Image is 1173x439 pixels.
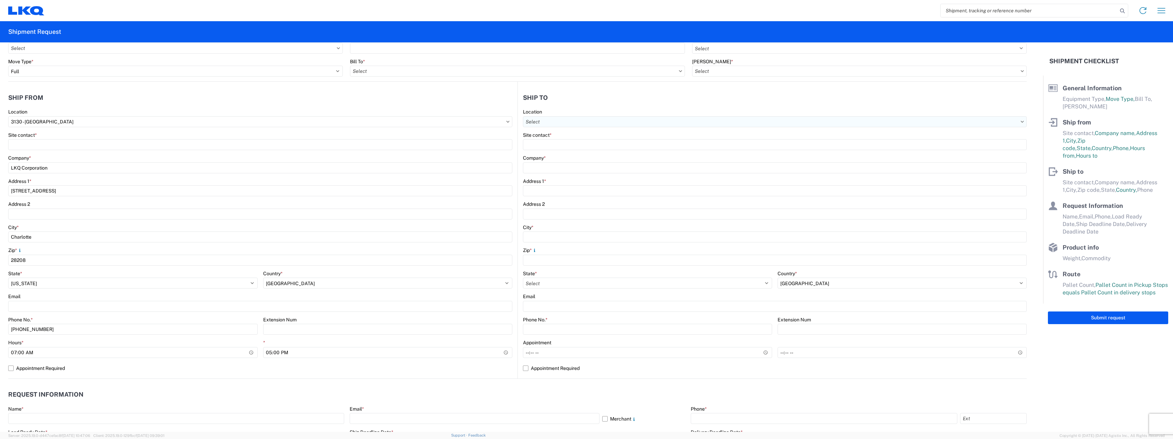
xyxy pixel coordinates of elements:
label: Ship Deadline Date [350,429,393,435]
label: Bill To [350,58,365,65]
span: Phone, [1095,213,1112,220]
label: Country [263,270,283,277]
label: Extension Num [778,317,811,323]
a: Feedback [468,433,486,437]
h2: Request Information [8,391,83,398]
span: Ship from [1063,119,1091,126]
label: Zip [523,247,537,253]
span: Site contact, [1063,130,1095,136]
label: Load Ready Date [8,429,48,435]
span: Route [1063,270,1080,278]
span: Equipment Type, [1063,96,1106,102]
label: Address 2 [8,201,30,207]
label: Delivery Deadline Date [691,429,743,435]
input: Select [350,66,685,77]
label: City [523,224,534,230]
span: Phone, [1113,145,1130,151]
label: Zip [8,247,23,253]
label: State [523,270,537,277]
span: Name, [1063,213,1079,220]
label: Site contact [523,132,552,138]
input: Ext [960,413,1027,424]
span: Copyright © [DATE]-[DATE] Agistix Inc., All Rights Reserved [1060,433,1165,439]
label: Address 1 [523,178,546,184]
h2: Ship to [523,94,548,101]
h2: Shipment Checklist [1049,57,1119,65]
h2: Ship from [8,94,43,101]
label: Appointment Required [8,363,512,374]
span: Company name, [1095,179,1136,186]
span: State, [1077,145,1092,151]
label: Email [350,406,364,412]
label: Location [8,109,27,115]
input: Select [8,43,343,54]
span: Move Type, [1106,96,1135,102]
input: Shipment, tracking or reference number [941,4,1118,17]
label: Extension Num [263,317,297,323]
label: Name [8,406,24,412]
label: Email [523,293,535,300]
label: Country [778,270,797,277]
span: Country, [1092,145,1113,151]
span: Pallet Count in Pickup Stops equals Pallet Count in delivery stops [1063,282,1168,296]
label: Company [8,155,31,161]
label: Address 1 [8,178,31,184]
label: Phone [691,406,707,412]
label: State [8,270,22,277]
label: Phone No. [8,317,33,323]
h2: Shipment Request [8,28,61,36]
span: Bill To, [1135,96,1152,102]
span: Email, [1079,213,1095,220]
span: Ship to [1063,168,1083,175]
label: Appointment Required [523,363,1027,374]
span: [DATE] 10:47:06 [63,434,90,438]
span: Hours to [1076,152,1097,159]
span: Country, [1116,187,1137,193]
label: Address 2 [523,201,545,207]
label: Phone No. [523,317,548,323]
label: Location [523,109,542,115]
span: Product info [1063,244,1099,251]
label: City [8,224,19,230]
span: Weight, [1063,255,1081,262]
label: Hours [8,340,24,346]
label: Merchant [602,413,686,424]
input: Select [523,116,1027,127]
span: Company name, [1095,130,1136,136]
span: City, [1066,137,1077,144]
label: [PERSON_NAME] [692,58,733,65]
span: Client: 2025.19.0-129fbcf [93,434,164,438]
button: Submit request [1048,311,1168,324]
span: Ship Deadline Date, [1076,221,1126,227]
span: [PERSON_NAME] [1063,103,1107,110]
span: Commodity [1081,255,1111,262]
span: Pallet Count, [1063,282,1095,288]
span: General Information [1063,84,1122,92]
input: Select [8,116,512,127]
span: State, [1101,187,1116,193]
a: Support [451,433,468,437]
label: Email [8,293,21,300]
label: Site contact [8,132,37,138]
span: [DATE] 09:39:01 [137,434,164,438]
span: Site contact, [1063,179,1095,186]
span: Server: 2025.19.0-d447cefac8f [8,434,90,438]
span: Phone [1137,187,1153,193]
label: Company [523,155,546,161]
span: City, [1066,187,1077,193]
span: Zip code, [1077,187,1101,193]
input: Select [692,66,1027,77]
label: Appointment [523,340,551,346]
label: Move Type [8,58,33,65]
span: Request Information [1063,202,1123,209]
